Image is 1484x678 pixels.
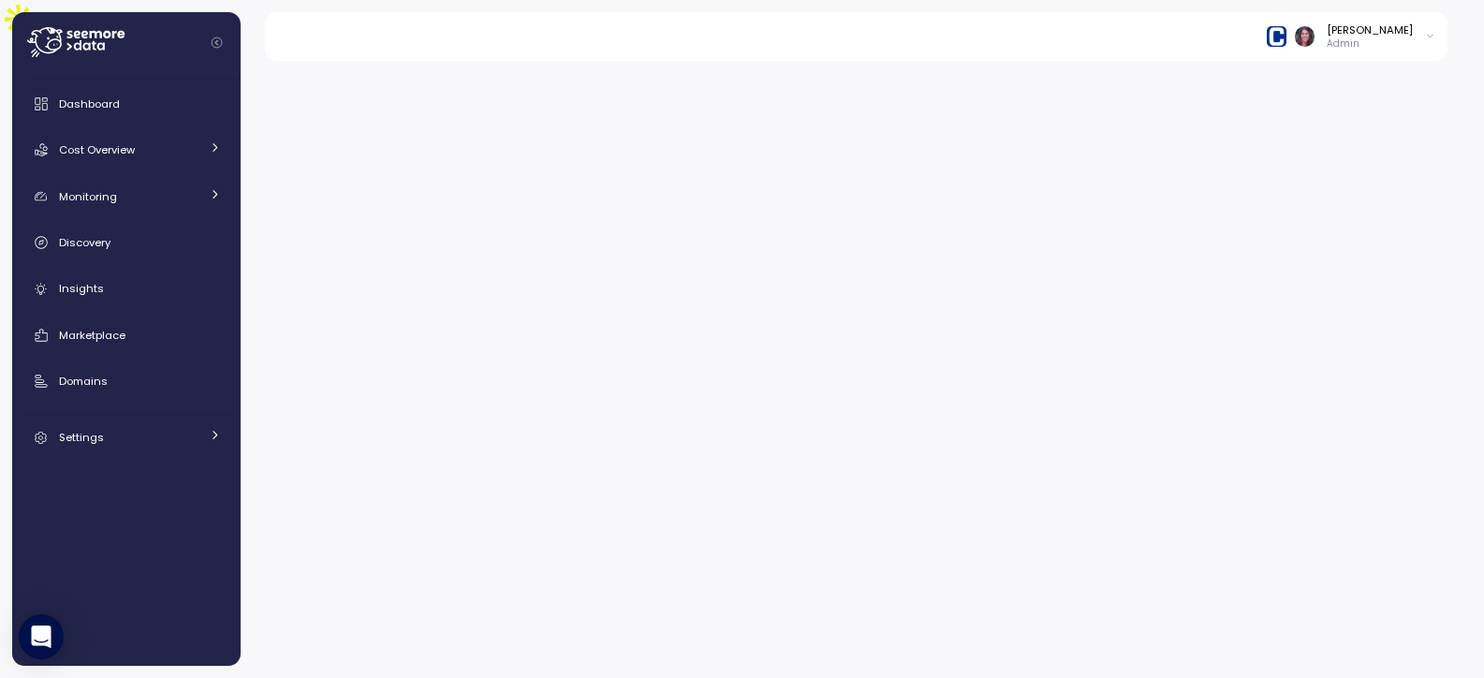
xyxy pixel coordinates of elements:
a: Dashboard [20,85,233,123]
span: Settings [59,430,104,445]
a: Cost Overview [20,131,233,169]
span: Discovery [59,235,110,250]
a: Settings [20,419,233,456]
a: Insights [20,271,233,308]
span: Cost Overview [59,142,135,157]
button: Collapse navigation [205,36,228,50]
img: ACg8ocLDuIZlR5f2kIgtapDwVC7yp445s3OgbrQTIAV7qYj8P05r5pI=s96-c [1295,26,1315,46]
a: Discovery [20,224,233,261]
span: Marketplace [59,328,125,343]
div: Open Intercom Messenger [19,614,64,659]
a: Monitoring [20,178,233,215]
span: Monitoring [59,189,117,204]
p: Admin [1327,37,1413,51]
span: Domains [59,374,108,389]
div: [PERSON_NAME] [1327,22,1413,37]
img: 68790be77cefade25b759eb0.PNG [1267,26,1286,46]
a: Marketplace [20,317,233,354]
a: Domains [20,362,233,400]
span: Dashboard [59,96,120,111]
span: Insights [59,281,104,296]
